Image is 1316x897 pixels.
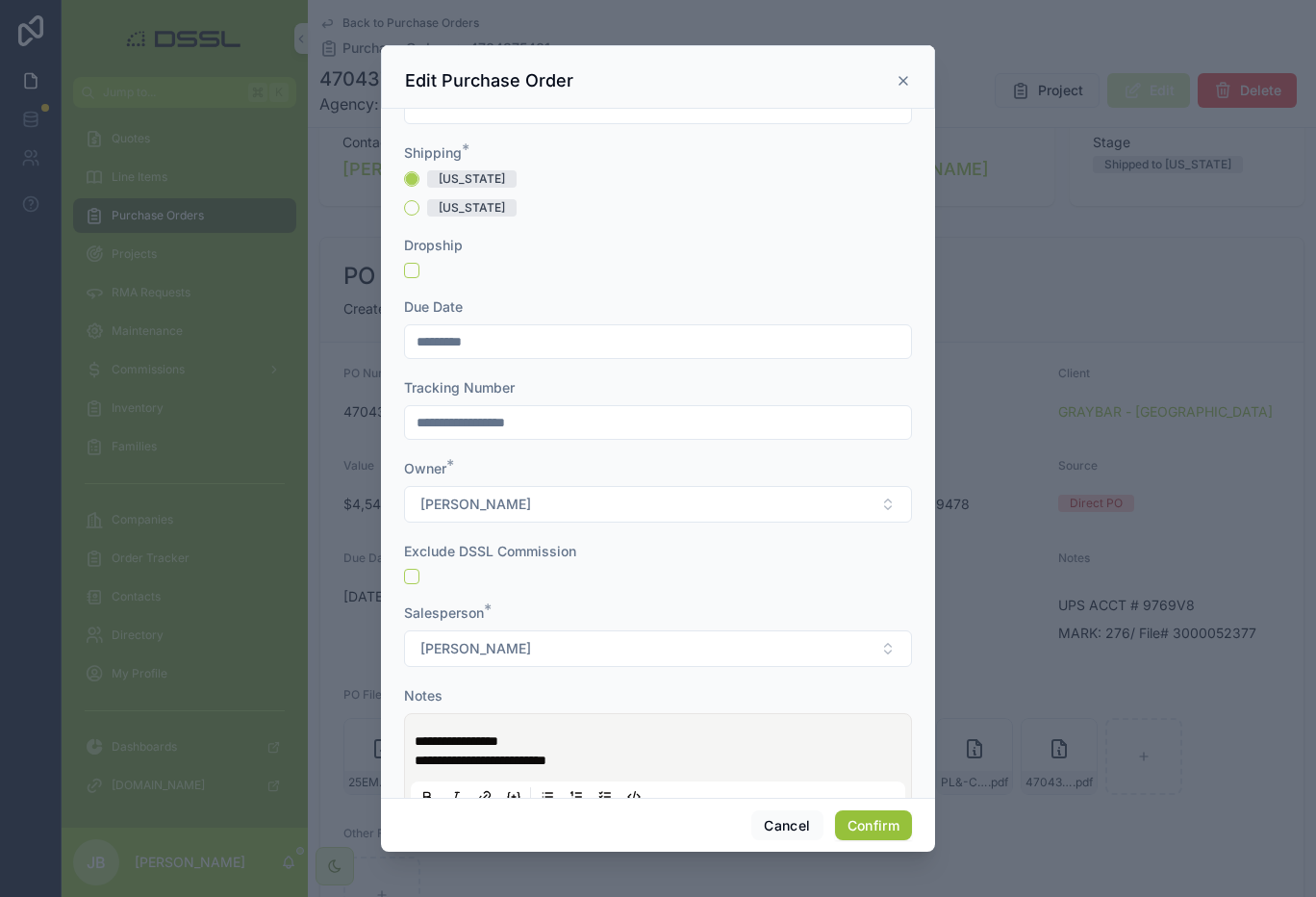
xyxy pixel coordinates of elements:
span: Salesperson [404,604,484,621]
span: Due Date [404,298,463,315]
span: Owner [404,460,446,476]
span: [PERSON_NAME] [420,639,531,658]
button: Cancel [751,810,822,841]
span: Shipping [404,144,462,161]
button: Select Button [404,486,912,523]
span: Dropship [404,237,463,253]
span: Tracking Number [404,379,515,396]
span: Notes [404,687,443,704]
button: Confirm [835,810,912,841]
span: [PERSON_NAME] [420,495,531,514]
h3: Edit Purchase Order [405,69,573,92]
div: [US_STATE] [439,170,505,188]
span: Exclude DSSL Commission [404,543,576,559]
div: [US_STATE] [439,199,505,217]
button: Select Button [404,630,912,667]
